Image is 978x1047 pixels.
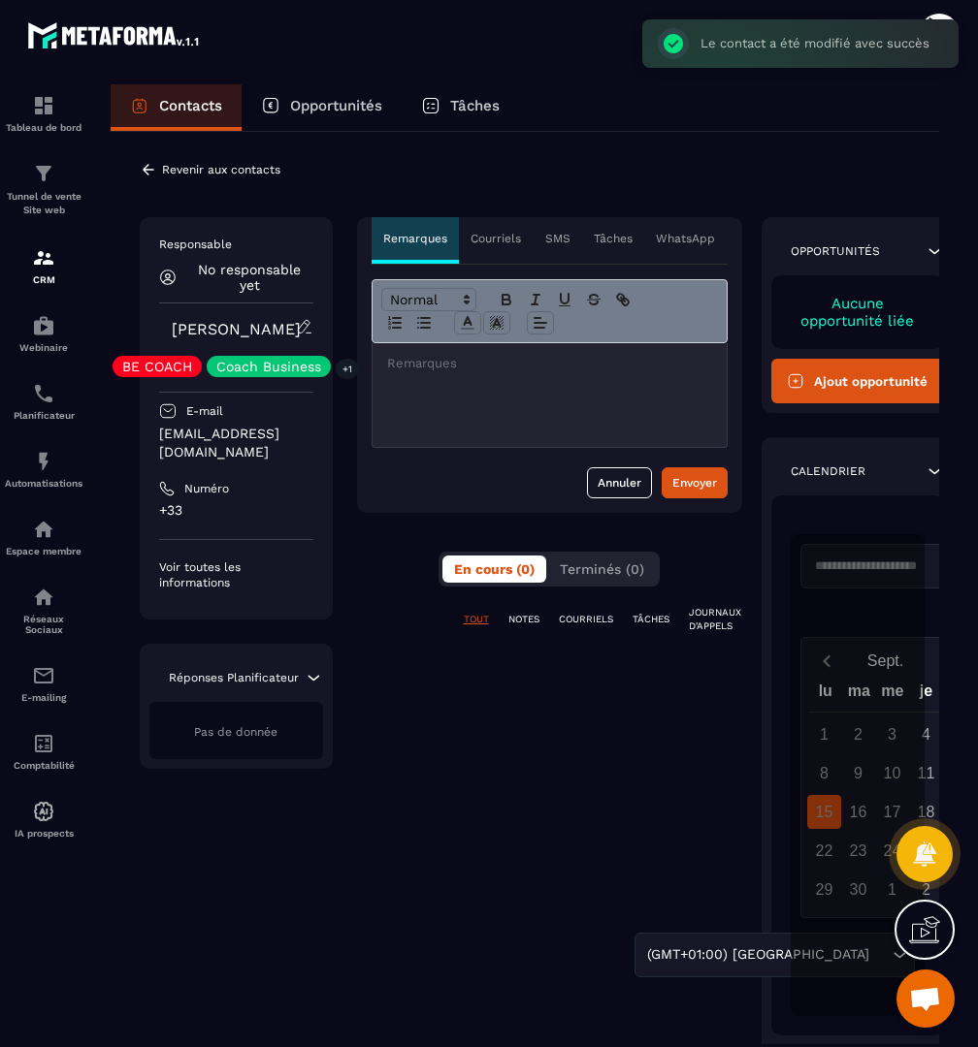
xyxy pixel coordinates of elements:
[336,359,359,379] p: +1
[5,478,82,489] p: Automatisations
[791,243,880,259] p: Opportunités
[5,614,82,635] p: Réseaux Sociaux
[471,231,521,246] p: Courriels
[32,732,55,755] img: accountant
[5,79,82,147] a: formationformationTableau de bord
[909,756,943,790] div: 11
[32,664,55,687] img: email
[5,435,82,503] a: automationsautomationsAutomatisations
[159,559,313,590] p: Voir toutes les informations
[559,613,613,626] p: COURRIELS
[159,97,222,114] p: Contacts
[32,586,55,609] img: social-network
[909,678,943,712] div: je
[216,360,321,373] p: Coach Business
[672,473,717,492] div: Envoyer
[771,359,945,403] button: Ajout opportunité
[5,274,82,285] p: CRM
[242,84,402,131] a: Opportunités
[32,162,55,185] img: formation
[689,606,741,633] p: JOURNAUX D'APPELS
[159,501,313,520] p: +33
[5,300,82,367] a: automationsautomationsWebinaire
[442,555,546,583] button: En cours (0)
[642,944,873,966] span: (GMT+01:00) [GEOGRAPHIC_DATA]
[548,555,656,583] button: Terminés (0)
[5,367,82,435] a: schedulerschedulerPlanificateur
[186,262,313,293] p: No responsable yet
[5,571,82,650] a: social-networksocial-networkRéseaux Sociaux
[184,481,229,496] p: Numéro
[5,692,82,703] p: E-mailing
[32,314,55,337] img: automations
[5,717,82,785] a: accountantaccountantComptabilité
[32,94,55,117] img: formation
[290,97,382,114] p: Opportunités
[5,232,82,300] a: formationformationCRM
[633,613,669,626] p: TÂCHES
[635,933,915,977] div: Search for option
[194,725,277,739] span: Pas de donnée
[5,546,82,556] p: Espace membre
[32,450,55,473] img: automations
[909,717,943,751] div: 4
[111,84,242,131] a: Contacts
[587,467,652,498] button: Annuler
[791,295,926,330] p: Aucune opportunité liée
[594,231,633,246] p: Tâches
[791,463,865,479] p: Calendrier
[560,561,644,577] span: Terminés (0)
[656,231,715,246] p: WhatsApp
[464,613,489,626] p: TOUT
[5,122,82,133] p: Tableau de bord
[32,800,55,823] img: automations
[159,237,313,252] p: Responsable
[5,342,82,353] p: Webinaire
[122,360,192,373] p: BE COACH
[5,410,82,421] p: Planificateur
[32,382,55,405] img: scheduler
[5,650,82,717] a: emailemailE-mailing
[383,231,447,246] p: Remarques
[172,320,301,338] a: [PERSON_NAME]
[450,97,500,114] p: Tâches
[186,403,223,419] p: E-mail
[162,163,280,176] p: Revenir aux contacts
[5,828,82,839] p: IA prospects
[402,84,519,131] a: Tâches
[5,147,82,232] a: formationformationTunnel de vente Site web
[169,670,299,685] p: Réponses Planificateur
[909,795,943,829] div: 18
[508,613,539,626] p: NOTES
[454,561,535,577] span: En cours (0)
[5,190,82,217] p: Tunnel de vente Site web
[545,231,570,246] p: SMS
[896,969,955,1028] div: Ouvrir le chat
[5,760,82,771] p: Comptabilité
[32,518,55,541] img: automations
[159,425,313,461] p: [EMAIL_ADDRESS][DOMAIN_NAME]
[662,467,728,498] button: Envoyer
[32,246,55,270] img: formation
[27,17,202,52] img: logo
[5,503,82,571] a: automationsautomationsEspace membre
